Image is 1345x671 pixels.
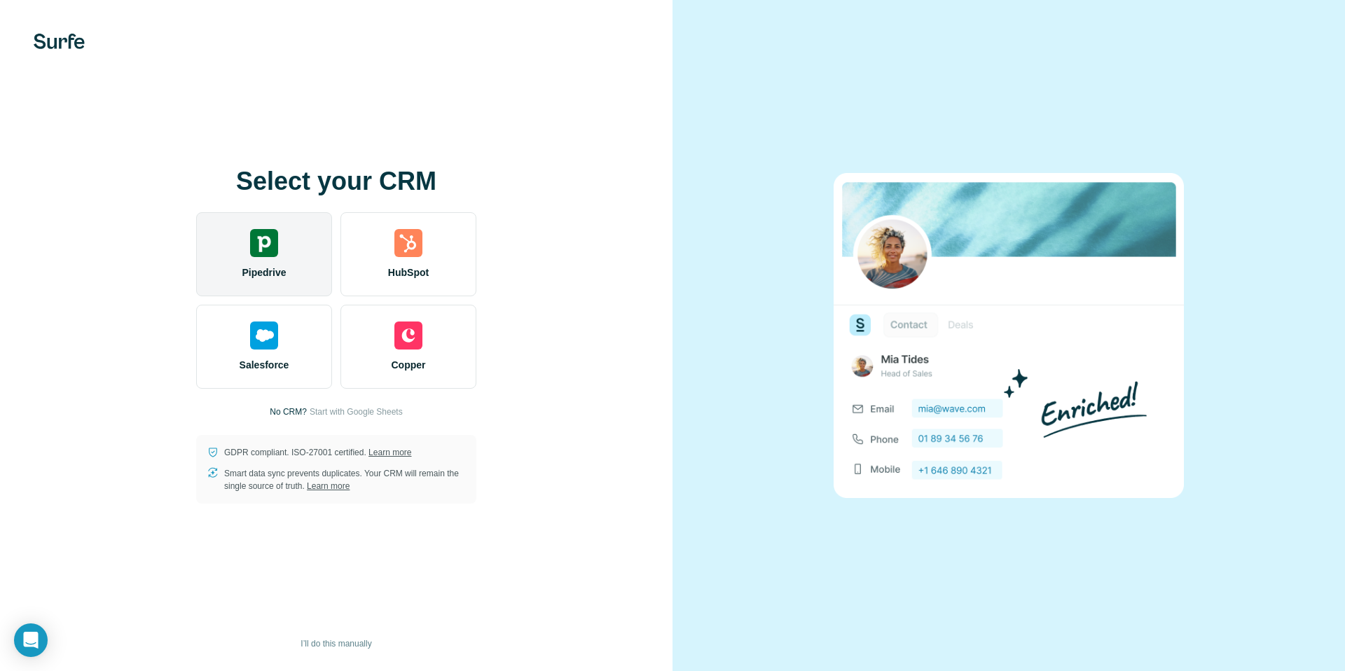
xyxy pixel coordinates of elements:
img: salesforce's logo [250,321,278,350]
img: hubspot's logo [394,229,422,257]
span: Pipedrive [242,265,286,279]
p: Smart data sync prevents duplicates. Your CRM will remain the single source of truth. [224,467,465,492]
p: GDPR compliant. ISO-27001 certified. [224,446,411,459]
span: Salesforce [240,358,289,372]
p: No CRM? [270,406,307,418]
div: Open Intercom Messenger [14,623,48,657]
img: pipedrive's logo [250,229,278,257]
img: Surfe's logo [34,34,85,49]
button: I’ll do this manually [291,633,381,654]
button: Start with Google Sheets [310,406,403,418]
img: copper's logo [394,321,422,350]
img: none image [834,173,1184,497]
a: Learn more [307,481,350,491]
h1: Select your CRM [196,167,476,195]
span: Copper [392,358,426,372]
a: Learn more [368,448,411,457]
span: HubSpot [388,265,429,279]
span: I’ll do this manually [301,637,371,650]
